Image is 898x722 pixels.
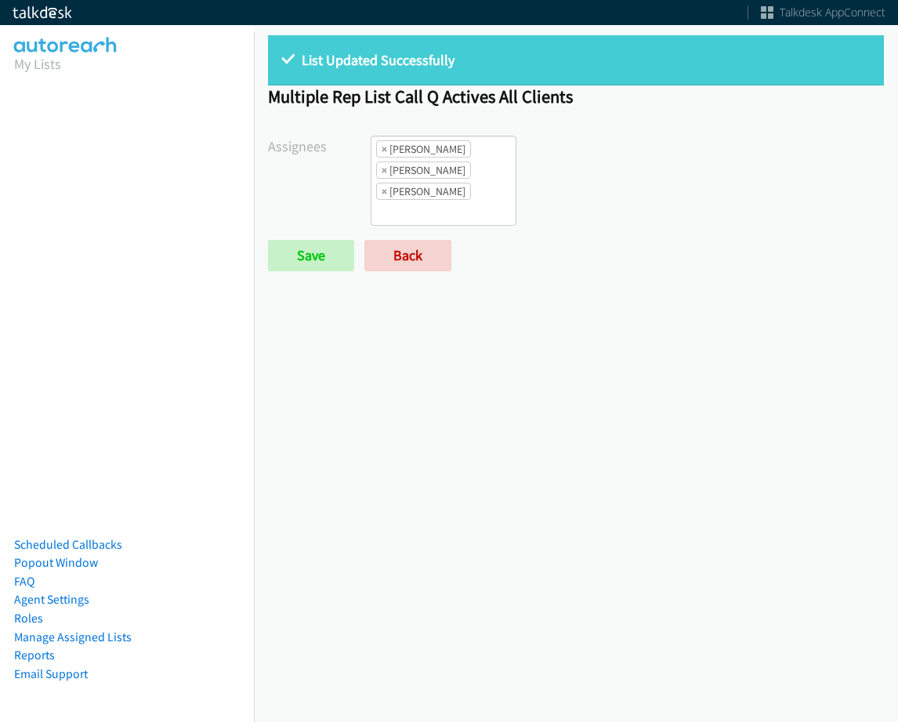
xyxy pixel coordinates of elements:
[14,648,55,662] a: Reports
[364,240,451,271] a: Back
[14,537,122,552] a: Scheduled Callbacks
[14,574,34,589] a: FAQ
[268,85,884,107] h1: Multiple Rep List Call Q Actives All Clients
[376,161,471,179] li: Daquaya Johnson
[268,136,371,157] label: Assignees
[761,5,885,20] a: Talkdesk AppConnect
[382,141,387,157] span: ×
[282,49,870,71] p: List Updated Successfully
[14,55,61,73] a: My Lists
[376,140,471,158] li: Alana Ruiz
[14,611,43,626] a: Roles
[376,183,471,200] li: Jasmin Martinez
[14,555,98,570] a: Popout Window
[14,666,88,681] a: Email Support
[382,162,387,178] span: ×
[14,629,132,644] a: Manage Assigned Lists
[14,592,89,607] a: Agent Settings
[268,240,354,271] input: Save
[382,183,387,199] span: ×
